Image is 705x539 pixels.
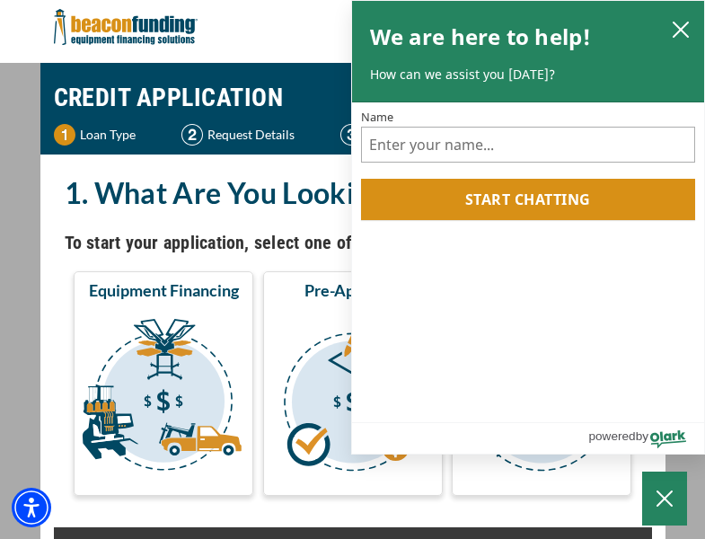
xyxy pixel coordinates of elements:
[636,425,648,447] span: by
[588,423,704,454] a: Powered by Olark
[181,124,203,146] img: Step 2
[54,124,75,146] img: Step 1
[361,111,696,123] label: Name
[77,308,250,488] img: Equipment Financing
[207,124,295,146] p: Request Details
[340,124,362,146] img: Step 3
[12,488,51,527] div: Accessibility Menu
[370,19,592,55] h2: We are here to help!
[666,16,695,41] button: close chatbox
[370,66,687,84] p: How can we assist you [DATE]?
[65,172,641,214] h2: 1. What Are You Looking For?
[80,124,136,146] p: Loan Type
[89,279,239,301] span: Equipment Financing
[361,127,696,163] input: Name
[54,72,652,124] h1: CREDIT APPLICATION
[361,179,696,220] button: Start chatting
[642,472,687,526] button: Close Chatbox
[588,425,635,447] span: powered
[65,227,641,258] h4: To start your application, select one of the three options below.
[263,271,443,496] button: Pre-Approval
[267,308,439,488] img: Pre-Approval
[74,271,253,496] button: Equipment Financing
[304,279,401,301] span: Pre-Approval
